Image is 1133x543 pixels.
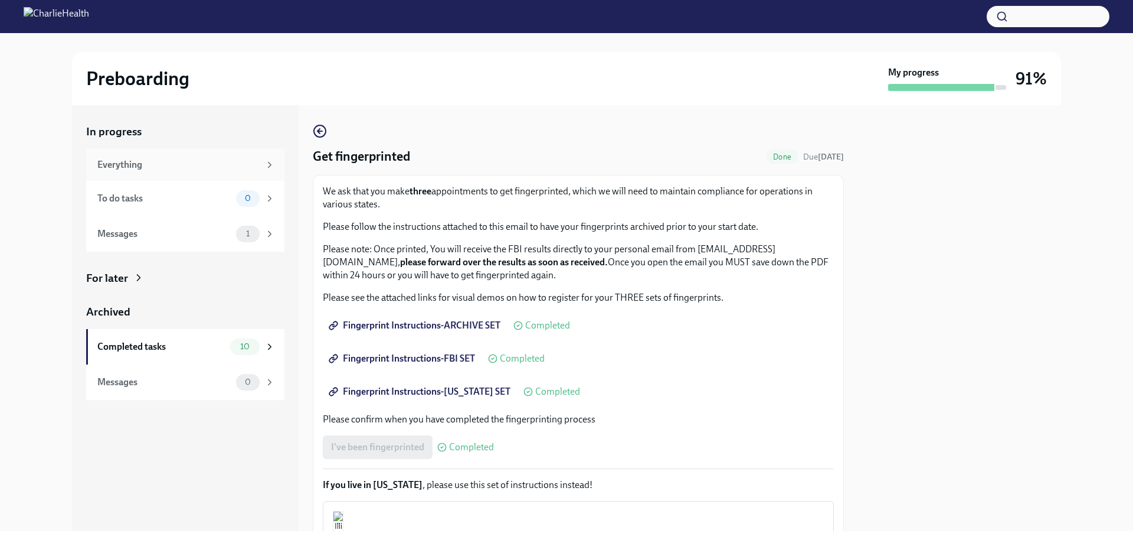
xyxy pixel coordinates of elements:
[818,152,844,162] strong: [DATE]
[500,354,545,363] span: Completed
[86,216,284,252] a: Messages1
[86,181,284,216] a: To do tasks0
[323,291,834,304] p: Please see the attached links for visual demos on how to register for your THREE sets of fingerpr...
[323,185,834,211] p: We ask that you make appointments to get fingerprinted, which we will need to maintain compliance...
[766,152,798,161] span: Done
[1016,68,1047,89] h3: 91%
[323,413,834,426] p: Please confirm when you have completed the fingerprinting process
[410,186,431,197] strong: three
[97,192,231,205] div: To do tasks
[323,243,834,282] p: Please note: Once printed, You will receive the FBI results directly to your personal email from ...
[323,479,423,490] strong: If you live in [US_STATE]
[86,149,284,181] a: Everything
[803,151,844,162] span: September 22nd, 2025 08:00
[238,378,258,386] span: 0
[233,342,257,351] span: 10
[86,67,189,90] h2: Preboarding
[323,380,519,404] a: Fingerprint Instructions-[US_STATE] SET
[331,320,500,331] span: Fingerprint Instructions-ARCHIVE SET
[803,152,844,162] span: Due
[331,386,510,398] span: Fingerprint Instructions-[US_STATE] SET
[24,7,89,26] img: CharlieHealth
[323,314,509,337] a: Fingerprint Instructions-ARCHIVE SET
[449,443,494,452] span: Completed
[331,353,475,365] span: Fingerprint Instructions-FBI SET
[97,340,225,353] div: Completed tasks
[353,528,824,543] div: [US_STATE] Fingerprinting Instructions
[86,271,284,286] a: For later
[535,387,580,396] span: Completed
[86,124,284,139] a: In progress
[313,148,410,165] h4: Get fingerprinted
[238,194,258,203] span: 0
[400,256,608,268] strong: please forward over the results as soon as received.
[888,66,939,79] strong: My progress
[323,479,834,492] p: , please use this set of instructions instead!
[97,227,231,240] div: Messages
[525,321,570,330] span: Completed
[86,329,284,365] a: Completed tasks10
[86,271,128,286] div: For later
[323,347,483,370] a: Fingerprint Instructions-FBI SET
[86,365,284,400] a: Messages0
[97,376,231,389] div: Messages
[239,229,257,238] span: 1
[86,304,284,320] a: Archived
[323,220,834,233] p: Please follow the instructions attached to this email to have your fingerprints archived prior to...
[97,158,260,171] div: Everything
